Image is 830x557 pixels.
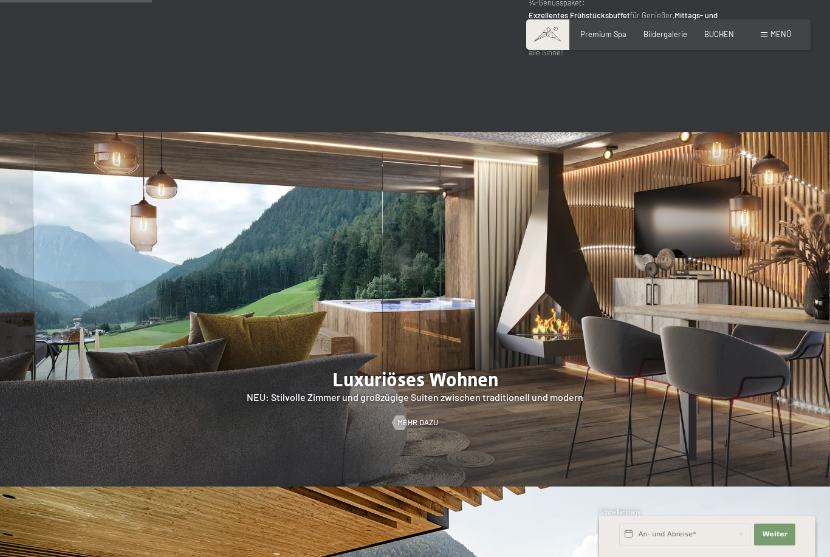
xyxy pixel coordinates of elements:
[529,10,630,20] strong: Exzellentes Frühstücksbuffet
[762,530,787,539] span: Weiter
[770,29,791,39] span: Menü
[754,524,795,545] button: Weiter
[393,417,438,428] a: Mehr dazu
[580,29,626,39] a: Premium Spa
[599,508,641,516] span: Schnellanfrage
[643,29,687,39] a: Bildergalerie
[397,417,438,428] span: Mehr dazu
[704,29,734,39] a: BUCHEN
